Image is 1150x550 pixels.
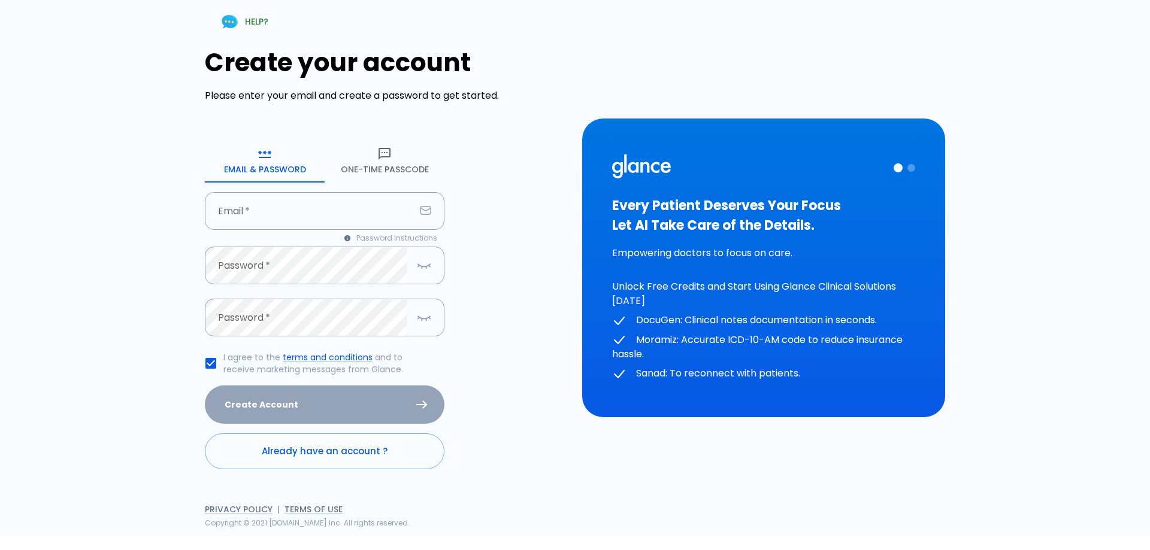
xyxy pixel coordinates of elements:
p: Unlock Free Credits and Start Using Glance Clinical Solutions [DATE] [612,279,915,308]
p: Moramiz: Accurate ICD-10-AM code to reduce insurance hassle. [612,333,915,362]
span: | [277,503,280,515]
input: your.email@example.com [205,192,415,230]
h3: Every Patient Deserves Your Focus Let AI Take Care of the Details. [612,196,915,235]
p: Sanad: To reconnect with patients. [612,366,915,381]
span: Copyright © 2021 [DOMAIN_NAME] Inc. All rights reserved. [205,518,410,528]
a: Privacy Policy [205,503,273,515]
p: Empowering doctors to focus on care. [612,246,915,260]
p: I agree to the and to receive marketing messages from Glance. [223,351,435,375]
p: DocuGen: Clinical notes documentation in seconds. [612,313,915,328]
button: Password Instructions [337,230,444,247]
a: terms and conditions [283,351,373,363]
span: Password Instructions [356,232,437,244]
h1: Create your account [205,48,568,77]
button: One-Time Passcode [325,139,444,183]
button: Email & Password [205,139,325,183]
a: HELP? [205,7,283,37]
img: Chat Support [219,11,240,32]
a: Already have an account ? [205,433,444,469]
a: Terms of Use [285,503,343,515]
p: Please enter your email and create a password to get started. [205,89,568,103]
